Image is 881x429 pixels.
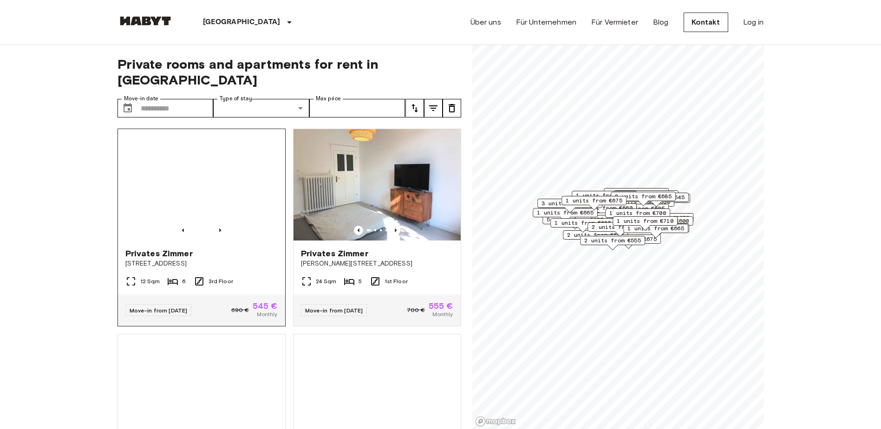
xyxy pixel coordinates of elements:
[592,223,648,231] span: 2 units from €690
[118,99,137,117] button: Choose date
[576,191,633,200] span: 1 units from €685
[125,248,193,259] span: Privates Zimmer
[178,226,188,235] button: Previous image
[316,95,341,103] label: Max price
[625,213,693,227] div: Map marker
[209,277,233,286] span: 3rd Floor
[613,216,678,231] div: Map marker
[684,13,728,32] a: Kontakt
[596,234,661,249] div: Map marker
[605,208,670,223] div: Map marker
[125,259,278,268] span: [STREET_ADDRESS]
[563,230,628,245] div: Map marker
[623,224,688,238] div: Map marker
[118,129,285,240] img: Marketing picture of unit DE-04-039-001-06HF
[385,277,408,286] span: 1st Floor
[432,310,453,318] span: Monthly
[587,222,653,237] div: Map marker
[475,416,516,427] a: Mapbox logo
[617,217,673,225] span: 1 units from €710
[576,204,633,212] span: 1 units from €660
[405,99,424,117] button: tune
[580,236,645,250] div: Map marker
[627,224,684,233] span: 1 units from €665
[533,208,598,222] div: Map marker
[611,192,676,206] div: Map marker
[566,196,622,205] span: 1 units from €675
[354,226,363,235] button: Previous image
[572,191,637,205] div: Map marker
[117,16,173,26] img: Habyt
[629,217,689,225] span: 12 units from €600
[294,129,461,240] img: Marketing picture of unit DE-04-044-001-02HF
[624,223,689,238] div: Map marker
[470,17,501,28] a: Über uns
[391,226,400,235] button: Previous image
[609,209,666,217] span: 1 units from €700
[516,17,576,28] a: Für Unternehmen
[117,129,286,326] a: Marketing picture of unit DE-04-039-001-06HFPrevious imagePrevious imagePrivates Zimmer[STREET_AD...
[124,95,158,103] label: Move-in date
[203,17,281,28] p: [GEOGRAPHIC_DATA]
[625,216,693,231] div: Map marker
[624,193,689,207] div: Map marker
[257,310,277,318] span: Monthly
[608,188,665,197] span: 1 units from €650
[600,235,657,243] span: 2 units from €675
[628,193,685,201] span: 2 units from €545
[743,17,764,28] a: Log in
[547,215,603,224] span: 5 units from €655
[542,199,598,208] span: 3 units from €700
[555,219,611,227] span: 1 units from €665
[140,277,160,286] span: 12 Sqm
[293,129,461,326] a: Marketing picture of unit DE-04-044-001-02HFPrevious imagePrevious imagePrivates Zimmer[PERSON_NA...
[424,99,443,117] button: tune
[653,17,669,28] a: Blog
[584,236,641,245] span: 2 units from €555
[572,203,637,218] div: Map marker
[591,17,638,28] a: Für Vermieter
[301,248,368,259] span: Privates Zimmer
[537,199,602,213] div: Map marker
[615,192,672,201] span: 2 units from €685
[253,302,278,310] span: 545 €
[130,307,188,314] span: Move-in from [DATE]
[613,190,679,205] div: Map marker
[301,259,453,268] span: [PERSON_NAME][STREET_ADDRESS]
[316,277,337,286] span: 24 Sqm
[231,306,249,314] span: 690 €
[629,214,689,222] span: 9 units from €1020
[567,231,624,239] span: 2 units from €600
[220,95,252,103] label: Type of stay
[625,194,690,208] div: Map marker
[305,307,363,314] span: Move-in from [DATE]
[550,218,615,233] div: Map marker
[359,277,362,286] span: 5
[604,188,669,202] div: Map marker
[443,99,461,117] button: tune
[537,208,594,217] span: 1 units from €665
[182,277,186,286] span: 6
[215,226,225,235] button: Previous image
[561,196,626,210] div: Map marker
[117,56,461,88] span: Private rooms and apartments for rent in [GEOGRAPHIC_DATA]
[429,302,453,310] span: 555 €
[407,306,425,314] span: 700 €
[618,191,674,199] span: 1 units from €615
